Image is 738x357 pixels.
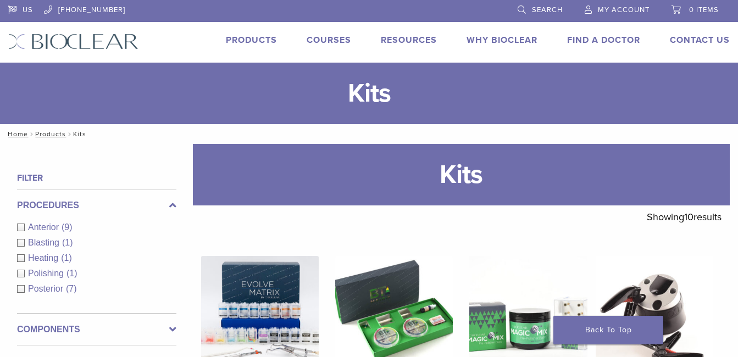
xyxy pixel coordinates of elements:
a: Home [4,130,28,138]
span: / [66,131,73,137]
span: (1) [62,238,73,247]
label: Components [17,323,176,336]
img: Bioclear [8,34,138,49]
a: Find A Doctor [567,35,640,46]
a: Contact Us [670,35,730,46]
span: 0 items [689,5,719,14]
span: Polishing [28,269,66,278]
h1: Kits [193,144,730,205]
a: Why Bioclear [467,35,537,46]
span: 10 [684,211,693,223]
a: Courses [307,35,351,46]
span: Anterior [28,222,62,232]
span: Blasting [28,238,62,247]
label: Procedures [17,199,176,212]
p: Showing results [647,205,722,228]
span: (1) [61,253,72,263]
span: My Account [598,5,650,14]
a: Products [226,35,277,46]
a: Products [35,130,66,138]
span: Posterior [28,284,66,293]
span: (7) [66,284,77,293]
span: (1) [66,269,77,278]
span: Search [532,5,563,14]
span: (9) [62,222,73,232]
span: Heating [28,253,61,263]
h4: Filter [17,171,176,185]
a: Back To Top [553,316,663,344]
a: Resources [381,35,437,46]
span: / [28,131,35,137]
